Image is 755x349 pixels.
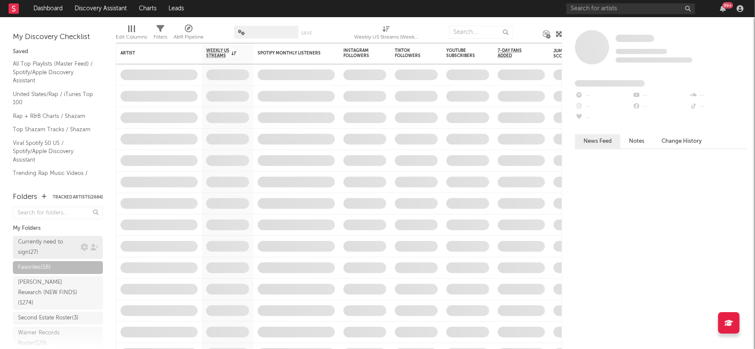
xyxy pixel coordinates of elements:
div: Artist [120,51,185,56]
input: Search for folders... [13,207,103,219]
div: My Discovery Checklist [13,32,103,42]
span: Some Artist [616,35,654,42]
a: Second Estate Roster(3) [13,312,103,325]
button: Notes [620,134,653,148]
div: -- [689,101,746,112]
a: Rap + R&B Charts / Shazam [13,111,94,121]
span: 0 fans last week [616,57,692,63]
div: Folders [13,192,37,202]
div: My Folders [13,223,103,234]
div: -- [689,90,746,101]
div: Spotify Monthly Listeners [258,51,322,56]
div: TikTok Followers [395,48,425,58]
input: Search... [449,26,513,39]
span: 7-Day Fans Added [498,48,532,58]
div: Currently need to sign ( 27 ) [18,237,78,258]
div: Filters [153,21,167,46]
div: -- [575,101,632,112]
a: Trending Rap Music Videos / YouTube [13,168,94,186]
div: Favorites ( 58 ) [18,262,51,273]
div: Edit Columns [116,32,147,42]
div: Jump Score [553,48,575,59]
div: A&R Pipeline [174,32,204,42]
button: 99+ [720,5,726,12]
div: Edit Columns [116,21,147,46]
span: Weekly US Streams [206,48,229,58]
input: Search for artists [566,3,695,14]
button: Tracked Artists(2684) [53,195,103,199]
div: A&R Pipeline [174,21,204,46]
a: All Top Playlists (Master Feed) / Spotify/Apple Discovery Assistant [13,59,94,85]
div: Weekly US Streams (Weekly US Streams) [354,21,418,46]
button: Change History [653,134,710,148]
div: YouTube Subscribers [446,48,476,58]
a: [PERSON_NAME] Research (NEW FINDS)(1274) [13,276,103,310]
a: Currently need to sign(27) [13,236,103,259]
div: -- [632,90,689,101]
a: Viral Spotify 50 US / Spotify/Apple Discovery Assistant [13,138,94,165]
div: -- [632,101,689,112]
button: Save [301,31,313,36]
div: 99 + [722,2,733,9]
div: Instagram Followers [343,48,373,58]
div: [PERSON_NAME] Research (NEW FINDS) ( 1274 ) [18,277,78,308]
div: Saved [13,47,103,57]
div: Weekly US Streams (Weekly US Streams) [354,32,418,42]
div: Second Estate Roster ( 3 ) [18,313,78,323]
button: News Feed [575,134,620,148]
span: Tracking Since: [DATE] [616,49,667,54]
a: Some Artist [616,34,654,43]
a: Top Shazam Tracks / Shazam [13,125,94,134]
div: Filters [153,32,167,42]
span: Fans Added by Platform [575,80,645,87]
div: Warner Records Roster ( 129 ) [18,328,78,349]
a: United States/Rap / iTunes Top 100 [13,90,94,107]
div: -- [575,112,632,123]
div: -- [575,90,632,101]
a: Favorites(58) [13,261,103,274]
